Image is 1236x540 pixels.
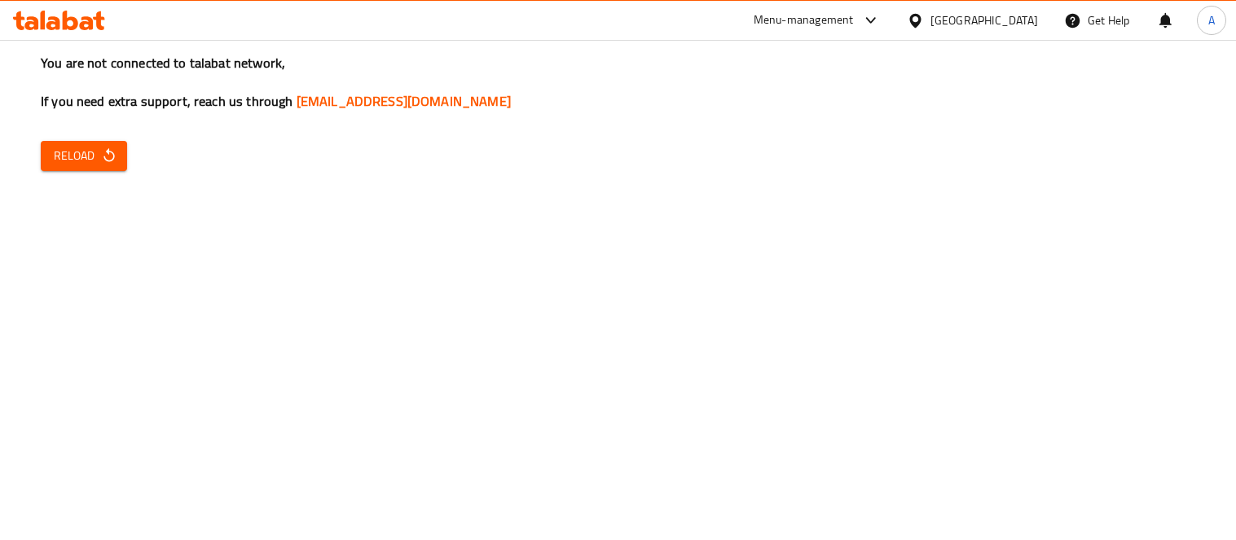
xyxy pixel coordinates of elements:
span: Reload [54,146,114,166]
div: [GEOGRAPHIC_DATA] [930,11,1038,29]
div: Menu-management [754,11,854,30]
a: [EMAIL_ADDRESS][DOMAIN_NAME] [297,89,511,113]
h3: You are not connected to talabat network, If you need extra support, reach us through [41,54,1195,111]
button: Reload [41,141,127,171]
span: A [1208,11,1215,29]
